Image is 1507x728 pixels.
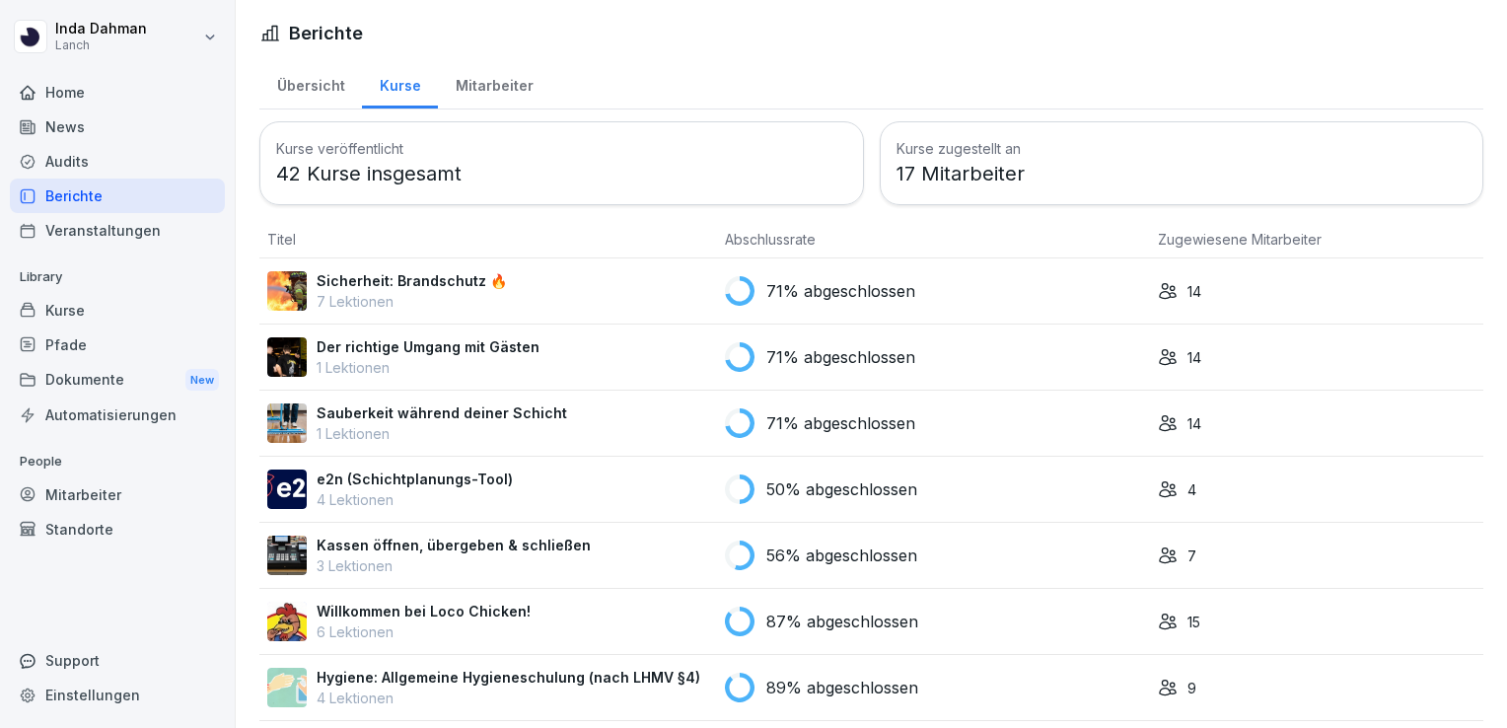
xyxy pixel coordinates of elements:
[10,512,225,546] a: Standorte
[10,678,225,712] a: Einstellungen
[10,362,225,399] a: DokumenteNew
[317,601,531,621] p: Willkommen bei Loco Chicken!
[55,38,147,52] p: Lanch
[317,357,539,378] p: 1 Lektionen
[317,489,513,510] p: 4 Lektionen
[10,261,225,293] p: Library
[10,328,225,362] a: Pfade
[362,58,438,109] a: Kurse
[10,446,225,477] p: People
[10,144,225,179] a: Audits
[1187,612,1200,632] p: 15
[267,536,307,575] img: h81973bi7xjfk70fncdre0go.png
[317,688,700,708] p: 4 Lektionen
[289,20,363,46] h1: Berichte
[766,477,917,501] p: 50% abgeschlossen
[1187,479,1196,500] p: 4
[267,668,307,707] img: gxsnf7ygjsfsmxd96jxi4ufn.png
[10,643,225,678] div: Support
[267,271,307,311] img: zzov6v7ntk26bk7mur8pz9wg.png
[766,279,915,303] p: 71% abgeschlossen
[276,138,847,159] h3: Kurse veröffentlicht
[766,411,915,435] p: 71% abgeschlossen
[267,337,307,377] img: exccdt3swefehl83oodrhcfl.png
[766,610,918,633] p: 87% abgeschlossen
[1187,678,1196,698] p: 9
[317,667,700,688] p: Hygiene: Allgemeine Hygieneschulung (nach LHMV §4)
[317,291,507,312] p: 7 Lektionen
[766,345,915,369] p: 71% abgeschlossen
[267,231,296,248] span: Titel
[10,109,225,144] a: News
[766,544,917,567] p: 56% abgeschlossen
[10,293,225,328] a: Kurse
[1187,347,1201,368] p: 14
[10,213,225,248] a: Veranstaltungen
[10,362,225,399] div: Dokumente
[259,58,362,109] a: Übersicht
[897,159,1468,188] p: 17 Mitarbeiter
[267,403,307,443] img: mbzv0a1adexohu9durq61vss.png
[317,469,513,489] p: e2n (Schichtplanungs-Tool)
[1158,231,1322,248] span: Zugewiesene Mitarbeiter
[317,270,507,291] p: Sicherheit: Brandschutz 🔥
[317,555,591,576] p: 3 Lektionen
[276,159,847,188] p: 42 Kurse insgesamt
[10,75,225,109] a: Home
[438,58,550,109] a: Mitarbeiter
[317,423,567,444] p: 1 Lektionen
[267,470,307,509] img: y8a23ikgwxkm7t4y1vyswmuw.png
[317,336,539,357] p: Der richtige Umgang mit Gästen
[10,477,225,512] a: Mitarbeiter
[267,602,307,641] img: lfqm4qxhxxazmhnytvgjifca.png
[897,138,1468,159] h3: Kurse zugestellt an
[317,402,567,423] p: Sauberkeit während deiner Schicht
[1187,546,1196,566] p: 7
[55,21,147,37] p: Inda Dahman
[1187,281,1201,302] p: 14
[185,369,219,392] div: New
[717,221,1150,258] th: Abschlussrate
[766,676,918,699] p: 89% abgeschlossen
[1187,413,1201,434] p: 14
[317,621,531,642] p: 6 Lektionen
[317,535,591,555] p: Kassen öffnen, übergeben & schließen
[10,398,225,432] a: Automatisierungen
[10,179,225,213] a: Berichte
